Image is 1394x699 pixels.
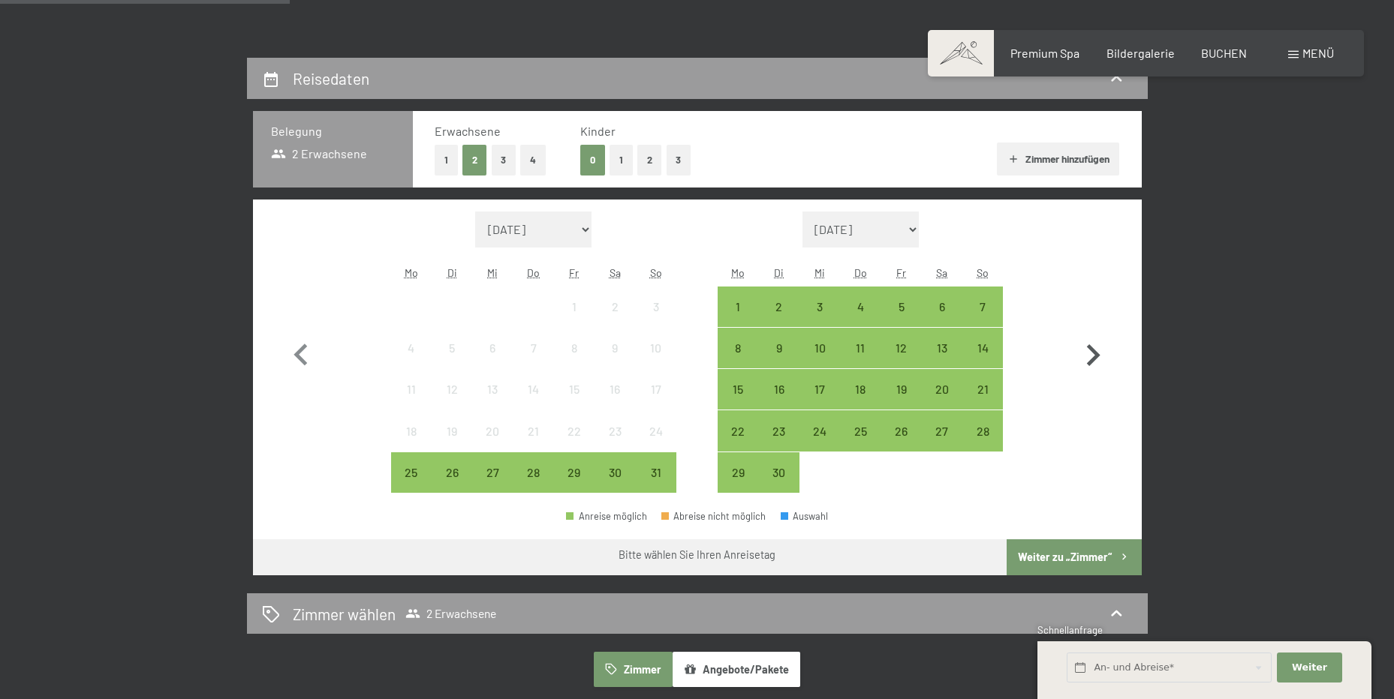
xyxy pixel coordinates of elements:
div: Anreise nicht möglich [391,410,432,451]
div: Sun Sep 28 2025 [962,410,1003,451]
div: Wed Aug 13 2025 [472,369,513,409]
div: Anreise nicht möglich [513,410,554,451]
div: 22 [555,425,593,463]
div: 28 [515,466,552,504]
div: Tue Aug 12 2025 [432,369,472,409]
div: Sat Aug 23 2025 [595,410,635,451]
div: Tue Sep 23 2025 [759,410,799,451]
div: 26 [882,425,920,463]
div: Mon Sep 01 2025 [718,286,758,327]
div: Anreise möglich [881,410,921,451]
button: 3 [492,145,516,175]
div: Anreise nicht möglich [432,369,472,409]
abbr: Donnerstag [854,266,867,279]
div: 7 [964,301,1001,338]
div: Fri Sep 19 2025 [881,369,921,409]
abbr: Dienstag [447,266,457,279]
div: 6 [474,342,511,379]
div: 3 [801,301,839,338]
div: Anreise nicht möglich [554,410,595,451]
div: Anreise nicht möglich [595,286,635,327]
a: Bildergalerie [1106,46,1175,60]
div: Mon Sep 15 2025 [718,369,758,409]
abbr: Samstag [610,266,621,279]
div: Anreise möglich [391,452,432,493]
div: 20 [474,425,511,463]
h2: Zimmer wählen [293,603,396,625]
div: Sat Sep 13 2025 [922,328,962,368]
div: Fri Aug 29 2025 [554,452,595,493]
div: Anreise möglich [962,369,1003,409]
div: Wed Sep 24 2025 [799,410,840,451]
div: Thu Sep 04 2025 [840,286,881,327]
div: Anreise nicht möglich [472,369,513,409]
div: Sat Aug 02 2025 [595,286,635,327]
div: 18 [393,425,430,463]
div: Sat Aug 16 2025 [595,369,635,409]
div: Wed Aug 20 2025 [472,410,513,451]
div: Anreise möglich [513,452,554,493]
div: Thu Aug 14 2025 [513,369,554,409]
div: Fri Sep 05 2025 [881,286,921,327]
div: 29 [719,466,757,504]
div: Sat Sep 27 2025 [922,410,962,451]
div: 14 [964,342,1001,379]
div: 3 [637,301,674,338]
div: Thu Sep 18 2025 [840,369,881,409]
div: Tue Aug 05 2025 [432,328,472,368]
abbr: Freitag [896,266,906,279]
div: Anreise nicht möglich [595,410,635,451]
button: 3 [667,145,691,175]
div: Anreise nicht möglich [554,328,595,368]
div: 21 [515,425,552,463]
div: Anreise möglich [962,328,1003,368]
button: 0 [580,145,605,175]
h2: Reisedaten [293,69,369,88]
div: Anreise möglich [759,452,799,493]
div: Anreise möglich [840,410,881,451]
div: 13 [923,342,961,379]
button: Weiter zu „Zimmer“ [1007,539,1141,575]
div: Anreise möglich [881,369,921,409]
div: 6 [923,301,961,338]
a: BUCHEN [1201,46,1247,60]
div: Sat Sep 06 2025 [922,286,962,327]
span: Weiter [1292,661,1327,674]
div: Sun Aug 03 2025 [635,286,676,327]
span: Schnellanfrage [1037,624,1103,636]
div: Tue Sep 16 2025 [759,369,799,409]
div: Tue Aug 26 2025 [432,452,472,493]
div: Anreise möglich [922,369,962,409]
div: Anreise möglich [718,369,758,409]
div: Anreise möglich [718,452,758,493]
abbr: Samstag [936,266,947,279]
div: Sun Aug 24 2025 [635,410,676,451]
div: Anreise möglich [718,410,758,451]
div: Thu Sep 25 2025 [840,410,881,451]
div: 5 [882,301,920,338]
div: Anreise möglich [799,328,840,368]
div: 4 [393,342,430,379]
span: Erwachsene [435,124,501,138]
div: Fri Aug 08 2025 [554,328,595,368]
div: Fri Sep 26 2025 [881,410,921,451]
div: 15 [719,383,757,421]
div: Anreise nicht möglich [472,410,513,451]
div: 26 [433,466,471,504]
div: Anreise möglich [922,410,962,451]
div: 10 [801,342,839,379]
div: 12 [882,342,920,379]
abbr: Mittwoch [814,266,825,279]
div: Sat Aug 30 2025 [595,452,635,493]
div: 16 [596,383,634,421]
div: Anreise möglich [881,328,921,368]
div: Anreise nicht möglich [432,328,472,368]
div: Mon Sep 08 2025 [718,328,758,368]
div: Wed Sep 10 2025 [799,328,840,368]
div: Anreise möglich [566,511,647,521]
div: Mon Aug 25 2025 [391,452,432,493]
div: 27 [474,466,511,504]
div: 23 [760,425,798,463]
div: 9 [760,342,798,379]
